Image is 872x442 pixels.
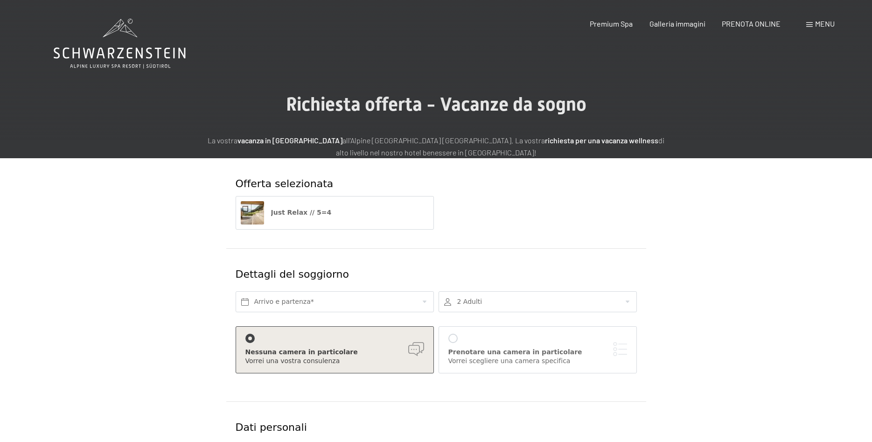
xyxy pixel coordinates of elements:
[448,357,627,366] div: Vorrei scegliere una camera specifica
[545,136,658,145] strong: richiesta per una vacanza wellness
[448,348,627,357] div: Prenotare una camera in particolare
[815,19,835,28] span: Menu
[649,19,705,28] a: Galleria immagini
[245,348,424,357] div: Nessuna camera in particolare
[590,19,633,28] a: Premium Spa
[236,421,637,435] div: Dati personali
[236,177,637,191] div: Offerta selezionata
[203,134,670,158] p: La vostra all'Alpine [GEOGRAPHIC_DATA] [GEOGRAPHIC_DATA]. La vostra di alto livello nel nostro ho...
[237,136,342,145] strong: vacanza in [GEOGRAPHIC_DATA]
[722,19,781,28] a: PRENOTA ONLINE
[271,209,332,216] span: Just Relax // 5=4
[286,93,586,115] span: Richiesta offerta - Vacanze da sogno
[245,357,424,366] div: Vorrei una vostra consulenza
[241,201,264,225] img: Just Relax // 5=4
[236,267,569,282] div: Dettagli del soggiorno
